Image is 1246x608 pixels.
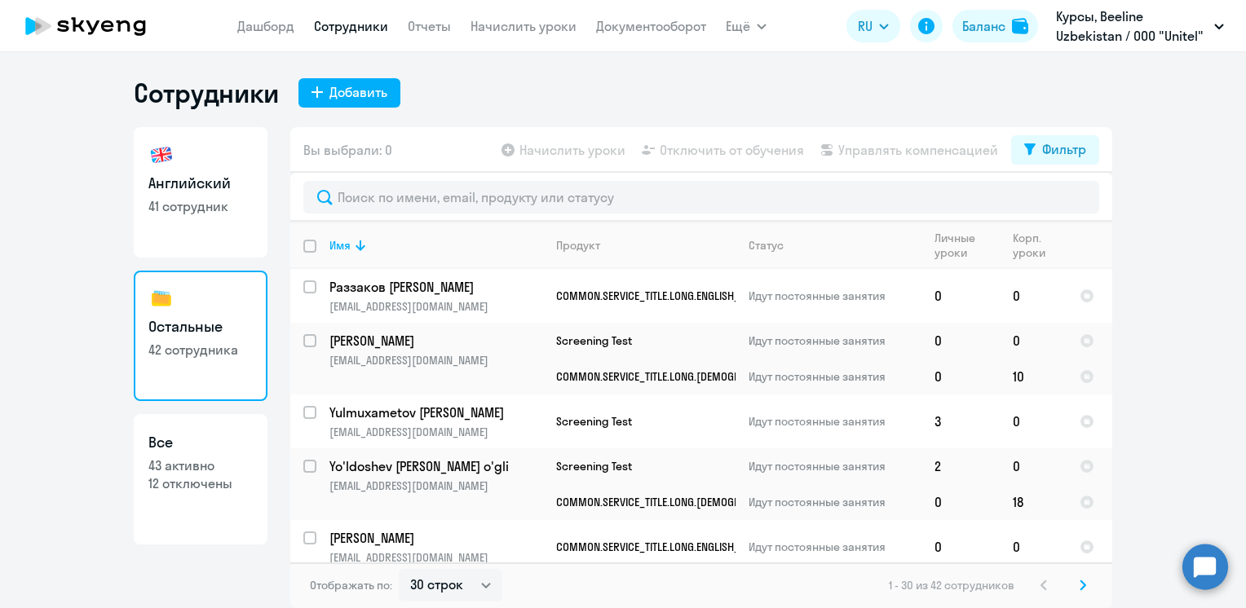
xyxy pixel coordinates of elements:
h3: Остальные [148,316,253,337]
p: [PERSON_NAME] [329,529,542,547]
td: 0 [1000,394,1067,448]
a: Все43 активно12 отключены [134,414,267,544]
td: 0 [921,269,1000,323]
button: Ещё [726,10,767,42]
a: Раззаков [PERSON_NAME][EMAIL_ADDRESS][DOMAIN_NAME] [329,278,542,314]
p: [EMAIL_ADDRESS][DOMAIN_NAME] [329,478,542,493]
button: RU [846,10,900,42]
button: Добавить [298,78,400,108]
a: Yulmuxametov [PERSON_NAME][EMAIL_ADDRESS][DOMAIN_NAME] [329,403,542,439]
a: Начислить уроки [471,18,577,34]
div: Личные уроки [934,231,999,260]
p: [EMAIL_ADDRESS][DOMAIN_NAME] [329,550,542,565]
img: balance [1012,18,1028,34]
img: others [148,285,175,311]
span: COMMON.SERVICE_TITLE.LONG.[DEMOGRAPHIC_DATA] [556,369,800,384]
td: 0 [921,520,1000,574]
div: Статус [749,238,784,253]
h3: Английский [148,173,253,194]
td: 0 [1000,323,1067,359]
p: Yulmuxametov [PERSON_NAME] [329,403,542,421]
h1: Сотрудники [134,77,279,109]
span: Вы выбрали: 0 [303,140,392,160]
div: Имя [329,238,351,253]
p: Идут постоянные занятия [749,369,921,384]
button: Курсы, Beeline Uzbekistan / ООО "Unitel" [1048,7,1232,46]
p: Курсы, Beeline Uzbekistan / ООО "Unitel" [1056,7,1208,46]
td: 3 [921,394,1000,448]
td: 0 [921,323,1000,359]
p: [EMAIL_ADDRESS][DOMAIN_NAME] [329,425,542,439]
div: Фильтр [1042,139,1086,159]
a: Остальные42 сотрудника [134,271,267,401]
a: Сотрудники [314,18,388,34]
p: 42 сотрудника [148,341,253,359]
p: Идут постоянные занятия [749,289,921,303]
div: Баланс [962,16,1005,36]
p: Идут постоянные занятия [749,414,921,429]
p: 43 активно [148,456,253,474]
button: Фильтр [1011,135,1099,165]
td: 0 [1000,269,1067,323]
span: Отображать по: [310,578,392,593]
p: [EMAIL_ADDRESS][DOMAIN_NAME] [329,353,542,368]
button: Балансbalance [952,10,1038,42]
p: Идут постоянные занятия [749,495,921,509]
td: 18 [1000,484,1067,520]
span: Screening Test [556,459,632,474]
p: [EMAIL_ADDRESS][DOMAIN_NAME] [329,299,542,314]
td: 0 [921,359,1000,394]
span: Screening Test [556,333,632,348]
p: Yo'ldoshev [PERSON_NAME] o'gli [329,457,542,475]
td: 0 [1000,448,1067,484]
img: english [148,142,175,168]
td: 2 [921,448,1000,484]
td: 0 [1000,520,1067,574]
span: Ещё [726,16,750,36]
a: Документооборот [596,18,706,34]
p: Идут постоянные занятия [749,540,921,554]
div: Добавить [329,82,387,102]
td: 10 [1000,359,1067,394]
p: Раззаков [PERSON_NAME] [329,278,542,296]
div: Продукт [556,238,600,253]
input: Поиск по имени, email, продукту или статусу [303,181,1099,214]
p: [PERSON_NAME] [329,332,542,350]
a: Yo'ldoshev [PERSON_NAME] o'gli[EMAIL_ADDRESS][DOMAIN_NAME] [329,457,542,493]
span: COMMON.SERVICE_TITLE.LONG.ENGLISH_ADULT_NOT_NATIVE_SPEAKER_COURSE_IT [556,289,927,303]
div: Имя [329,238,542,253]
a: [PERSON_NAME][EMAIL_ADDRESS][DOMAIN_NAME] [329,332,542,368]
h3: Все [148,432,253,453]
span: COMMON.SERVICE_TITLE.LONG.ENGLISH_ADULT_NOT_NATIVE_SPEAKER_COURSE_IT [556,540,927,554]
p: Идут постоянные занятия [749,459,921,474]
span: COMMON.SERVICE_TITLE.LONG.[DEMOGRAPHIC_DATA] [556,495,800,509]
span: RU [858,16,873,36]
a: Отчеты [408,18,451,34]
p: 41 сотрудник [148,197,253,215]
p: 12 отключены [148,474,253,492]
td: 0 [921,484,1000,520]
a: Английский41 сотрудник [134,127,267,258]
span: Screening Test [556,414,632,429]
span: 1 - 30 из 42 сотрудников [889,578,1014,593]
div: Корп. уроки [1013,231,1066,260]
p: Идут постоянные занятия [749,333,921,348]
a: Дашборд [237,18,294,34]
a: [PERSON_NAME][EMAIL_ADDRESS][DOMAIN_NAME] [329,529,542,565]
